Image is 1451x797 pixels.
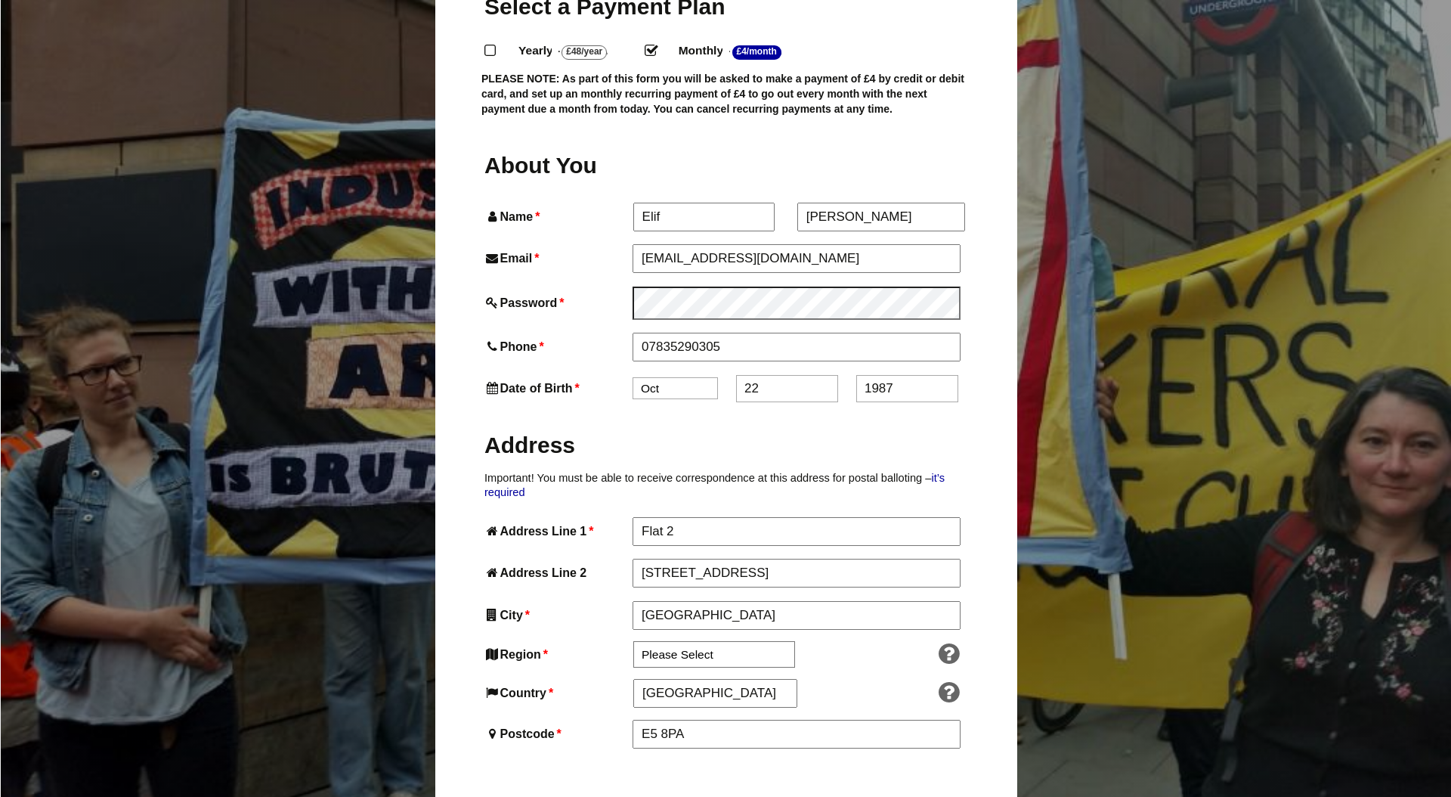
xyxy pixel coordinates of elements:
input: First [633,203,775,231]
label: Region [484,644,630,665]
label: Phone [484,336,630,357]
h2: About You [484,150,630,180]
strong: £48/Year [562,45,607,60]
label: Date of Birth [484,378,630,398]
p: Important! You must be able to receive correspondence at this address for postal balloting – [484,471,968,499]
input: Last [797,203,966,231]
strong: £4/Month [732,45,781,60]
label: Country [484,683,630,703]
label: Monthly - . [665,40,819,62]
label: Address Line 1 [484,521,630,541]
label: Postcode [484,724,630,744]
a: it’s required [484,472,945,498]
label: Address Line 2 [484,563,630,583]
label: Yearly - . [505,40,645,62]
label: Email [484,248,630,268]
label: Name [484,206,630,227]
label: Password [484,293,630,313]
h2: Address [484,430,968,460]
label: City [484,605,630,625]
